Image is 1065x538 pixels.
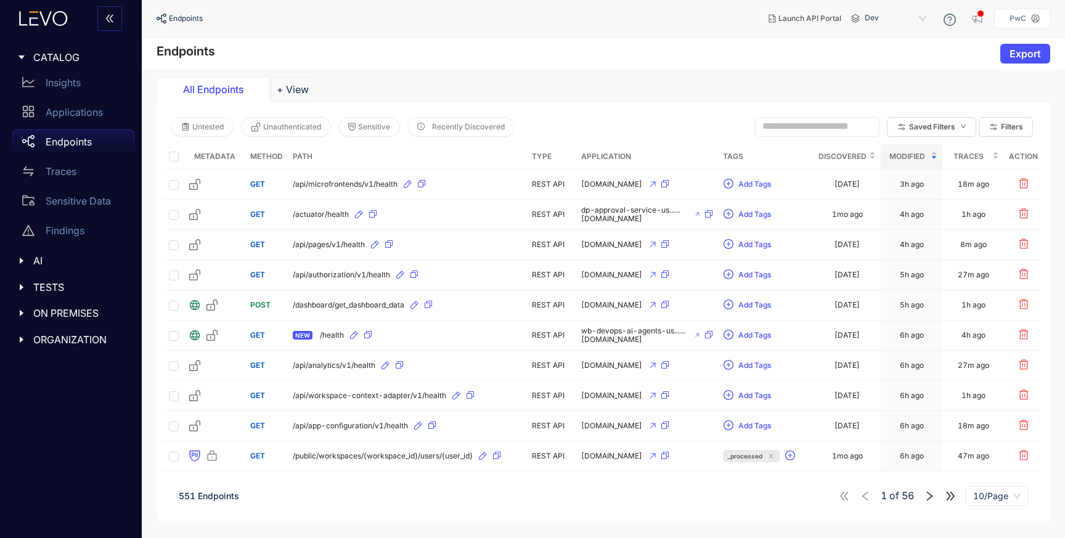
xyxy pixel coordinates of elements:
[900,240,924,249] div: 4h ago
[245,144,288,169] th: Method
[46,166,76,177] p: Traces
[293,301,404,309] span: /dashboard/get_dashboard_data
[12,189,134,218] a: Sensitive Data
[293,391,446,400] span: /api/workspace-context-adapter/v1/health
[909,123,955,131] span: Saved Filters
[924,491,935,502] span: right
[900,271,924,279] div: 5h ago
[250,451,265,460] span: GET
[961,210,985,219] div: 1h ago
[958,271,989,279] div: 27m ago
[17,335,26,344] span: caret-right
[17,256,26,265] span: caret-right
[900,452,924,460] div: 6h ago
[738,240,771,249] span: Add Tags
[834,391,860,400] div: [DATE]
[1004,144,1043,169] th: Action
[947,150,990,163] span: Traces
[900,331,924,340] div: 6h ago
[724,420,733,431] span: plus-circle
[17,53,26,62] span: caret-right
[46,77,81,88] p: Insights
[1001,123,1023,131] span: Filters
[900,361,924,370] div: 6h ago
[250,391,265,400] span: GET
[785,450,795,462] span: plus-circle
[581,422,642,430] span: [DOMAIN_NAME]
[738,301,771,309] span: Add Tags
[832,210,863,219] div: 1mo ago
[961,331,985,340] div: 4h ago
[12,70,134,100] a: Insights
[167,84,259,95] div: All Endpoints
[169,14,203,23] span: Endpoints
[581,361,642,370] span: [DOMAIN_NAME]
[723,356,772,375] button: plus-circleAdd Tags
[738,210,771,219] span: Add Tags
[778,14,841,23] span: Launch API Portal
[900,422,924,430] div: 6h ago
[724,239,733,250] span: plus-circle
[33,282,124,293] span: TESTS
[432,123,505,131] span: Recently Discovered
[738,422,771,430] span: Add Tags
[532,301,571,309] div: REST API
[581,452,642,460] span: [DOMAIN_NAME]
[250,421,265,430] span: GET
[22,224,35,237] span: warning
[727,450,762,462] span: _processed
[942,144,1004,169] th: Traces
[767,453,775,459] span: close
[834,180,860,189] div: [DATE]
[834,361,860,370] div: [DATE]
[832,452,863,460] div: 1mo ago
[738,391,771,400] span: Add Tags
[22,165,35,177] span: swap
[17,283,26,291] span: caret-right
[293,422,408,430] span: /api/app-configuration/v1/health
[834,331,860,340] div: [DATE]
[46,136,92,147] p: Endpoints
[532,240,571,249] div: REST API
[12,159,134,189] a: Traces
[818,150,867,163] span: Discovered
[338,117,400,137] button: Sensitive
[581,327,688,344] span: wb-devops-ai-agents-us......[DOMAIN_NAME]
[1010,48,1041,59] span: Export
[12,129,134,159] a: Endpoints
[241,117,331,137] button: Unauthenticated
[738,271,771,279] span: Add Tags
[723,295,772,315] button: plus-circleAdd Tags
[738,180,771,189] span: Add Tags
[723,416,772,436] button: plus-circleAdd Tags
[834,301,860,309] div: [DATE]
[945,491,956,502] span: double-right
[184,144,245,169] th: Metadata
[33,308,124,319] span: ON PREMISES
[358,123,390,131] span: Sensitive
[46,195,111,206] p: Sensitive Data
[785,446,801,466] button: plus-circle
[7,44,134,70] div: CATALOG
[724,209,733,220] span: plus-circle
[532,391,571,400] div: REST API
[171,117,234,137] button: Untested
[250,330,265,340] span: GET
[865,9,929,28] span: Dev
[961,391,985,400] div: 1h ago
[532,180,571,189] div: REST API
[723,325,772,345] button: plus-circleAdd Tags
[887,117,976,137] button: Saved Filtersdown
[958,361,989,370] div: 27m ago
[7,248,134,274] div: AI
[723,386,772,406] button: plus-circleAdd Tags
[532,422,571,430] div: REST API
[157,44,215,59] h4: Endpoints
[718,144,814,169] th: Tags
[417,123,425,131] span: clock-circle
[407,117,515,137] button: clock-circleRecently Discovered
[723,174,772,194] button: plus-circleAdd Tags
[1010,14,1026,23] p: PwC
[293,210,349,219] span: /actuator/health
[581,271,642,279] span: [DOMAIN_NAME]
